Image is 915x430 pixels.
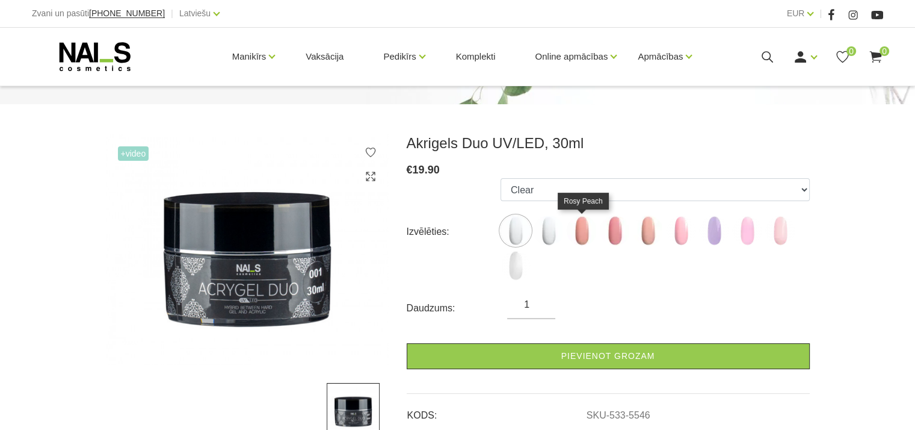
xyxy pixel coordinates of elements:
[638,33,683,81] a: Apmācības
[407,164,413,176] span: €
[179,6,211,20] a: Latviešu
[567,216,597,246] img: ...
[666,216,696,246] img: ...
[446,28,505,86] a: Komplekti
[407,299,508,318] div: Daudzums:
[868,49,883,64] a: 0
[765,216,795,246] img: ...
[600,216,630,246] img: ...
[880,46,889,56] span: 0
[232,33,266,81] a: Manikīrs
[732,216,762,246] img: ...
[633,216,663,246] img: ...
[535,33,608,81] a: Online apmācības
[835,49,850,64] a: 0
[407,343,810,369] a: Pievienot grozam
[699,216,729,246] img: ...
[534,216,564,246] img: ...
[118,146,149,161] span: +Video
[89,8,165,18] span: [PHONE_NUMBER]
[383,33,416,81] a: Pedikīrs
[106,134,389,365] img: ...
[787,6,805,20] a: EUR
[587,410,650,421] a: SKU-533-5546
[413,164,440,176] span: 19.90
[819,6,822,21] span: |
[296,28,353,86] a: Vaksācija
[32,6,165,21] div: Zvani un pasūti
[846,46,856,56] span: 0
[501,251,531,281] img: ...
[171,6,173,21] span: |
[407,134,810,152] h3: Akrigels Duo UV/LED, 30ml
[501,216,531,246] img: ...
[407,400,586,423] td: KODS:
[89,9,165,18] a: [PHONE_NUMBER]
[407,222,501,241] div: Izvēlēties:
